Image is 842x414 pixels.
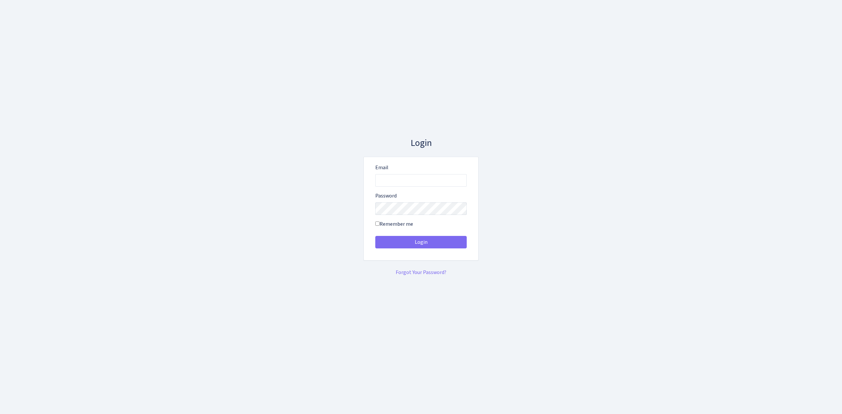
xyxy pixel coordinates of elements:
[375,220,413,228] label: Remember me
[363,138,479,149] h3: Login
[375,221,380,226] input: Remember me
[396,269,446,276] a: Forgot Your Password?
[375,164,388,172] label: Email
[375,192,397,200] label: Password
[375,236,467,248] button: Login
